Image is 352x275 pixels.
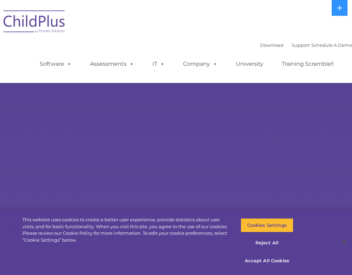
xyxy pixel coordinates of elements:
a: Schedule A Demo [311,42,352,48]
a: Download [260,42,283,48]
button: Cookies Settings [241,218,293,233]
a: Support [292,42,310,48]
button: Reject All [241,236,293,251]
div: This website uses cookies to create a better user experience, provide statistics about user visit... [22,216,230,243]
a: Training Scramble!! [275,57,341,71]
a: IT [145,57,172,71]
a: Assessments [83,57,141,71]
font: | [260,42,352,48]
button: Close [337,235,352,250]
a: Software [33,57,79,71]
a: Company [176,57,224,71]
button: Accept All Cookies [241,254,293,268]
a: University [229,57,270,71]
